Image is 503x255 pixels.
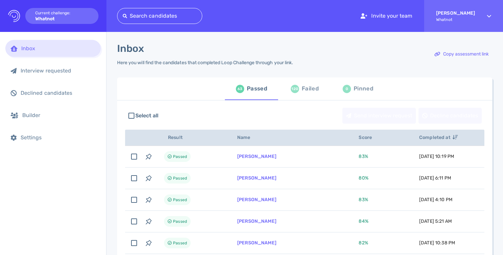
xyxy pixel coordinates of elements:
[237,218,276,224] a: [PERSON_NAME]
[359,175,368,181] span: 80 %
[21,134,95,141] div: Settings
[302,84,319,94] div: Failed
[419,197,452,202] span: [DATE] 4:10 PM
[419,108,482,124] button: Decline candidates
[173,174,187,182] span: Passed
[354,84,373,94] div: Pinned
[359,197,368,202] span: 83 %
[173,239,187,247] span: Passed
[291,85,299,93] div: 120
[21,67,95,74] div: Interview requested
[419,108,481,123] div: Decline candidates
[247,84,267,94] div: Passed
[419,218,452,224] span: [DATE] 5:21 AM
[359,218,368,224] span: 84 %
[431,46,492,62] button: Copy assessment link
[436,10,475,16] strong: [PERSON_NAME]
[173,196,187,204] span: Passed
[156,130,229,146] th: Result
[359,135,379,140] span: Score
[343,85,351,93] div: 0
[173,153,187,161] span: Passed
[419,135,458,140] span: Completed at
[342,108,416,124] button: Send interview request
[419,175,451,181] span: [DATE] 6:11 PM
[419,154,454,159] span: [DATE] 10:19 PM
[236,85,244,93] div: 63
[359,240,368,246] span: 82 %
[237,197,276,202] a: [PERSON_NAME]
[419,240,455,246] span: [DATE] 10:38 PM
[21,90,95,96] div: Declined candidates
[237,135,258,140] span: Name
[237,154,276,159] a: [PERSON_NAME]
[436,17,475,22] span: Whatnot
[21,45,95,52] div: Inbox
[117,43,144,55] h1: Inbox
[117,60,293,65] div: Here you will find the candidates that completed Loop Challenge through your link.
[359,154,368,159] span: 83 %
[237,175,276,181] a: [PERSON_NAME]
[22,112,95,118] div: Builder
[237,240,276,246] a: [PERSON_NAME]
[431,47,492,62] div: Copy assessment link
[343,108,416,123] div: Send interview request
[135,112,159,120] span: Select all
[173,217,187,225] span: Passed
